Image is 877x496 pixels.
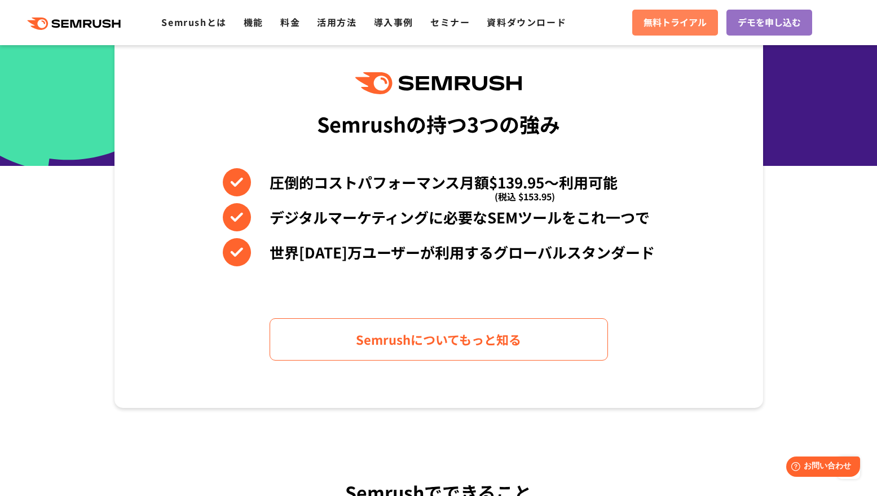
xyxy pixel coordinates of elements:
[270,318,608,361] a: Semrushについてもっと知る
[223,238,655,266] li: 世界[DATE]万ユーザーが利用するグローバルスタンダード
[495,182,555,210] span: (税込 $153.95)
[355,72,521,94] img: Semrush
[317,103,560,144] div: Semrushの持つ3つの強み
[374,15,413,29] a: 導入事例
[317,15,356,29] a: 活用方法
[244,15,263,29] a: 機能
[223,203,655,231] li: デジタルマーケティングに必要なSEMツールをこれ一つで
[223,168,655,196] li: 圧倒的コストパフォーマンス月額$139.95〜利用可能
[644,15,707,30] span: 無料トライアル
[632,10,718,36] a: 無料トライアル
[777,452,865,484] iframe: Help widget launcher
[280,15,300,29] a: 料金
[356,330,521,349] span: Semrushについてもっと知る
[738,15,801,30] span: デモを申し込む
[726,10,812,36] a: デモを申し込む
[161,15,226,29] a: Semrushとは
[487,15,566,29] a: 資料ダウンロード
[430,15,470,29] a: セミナー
